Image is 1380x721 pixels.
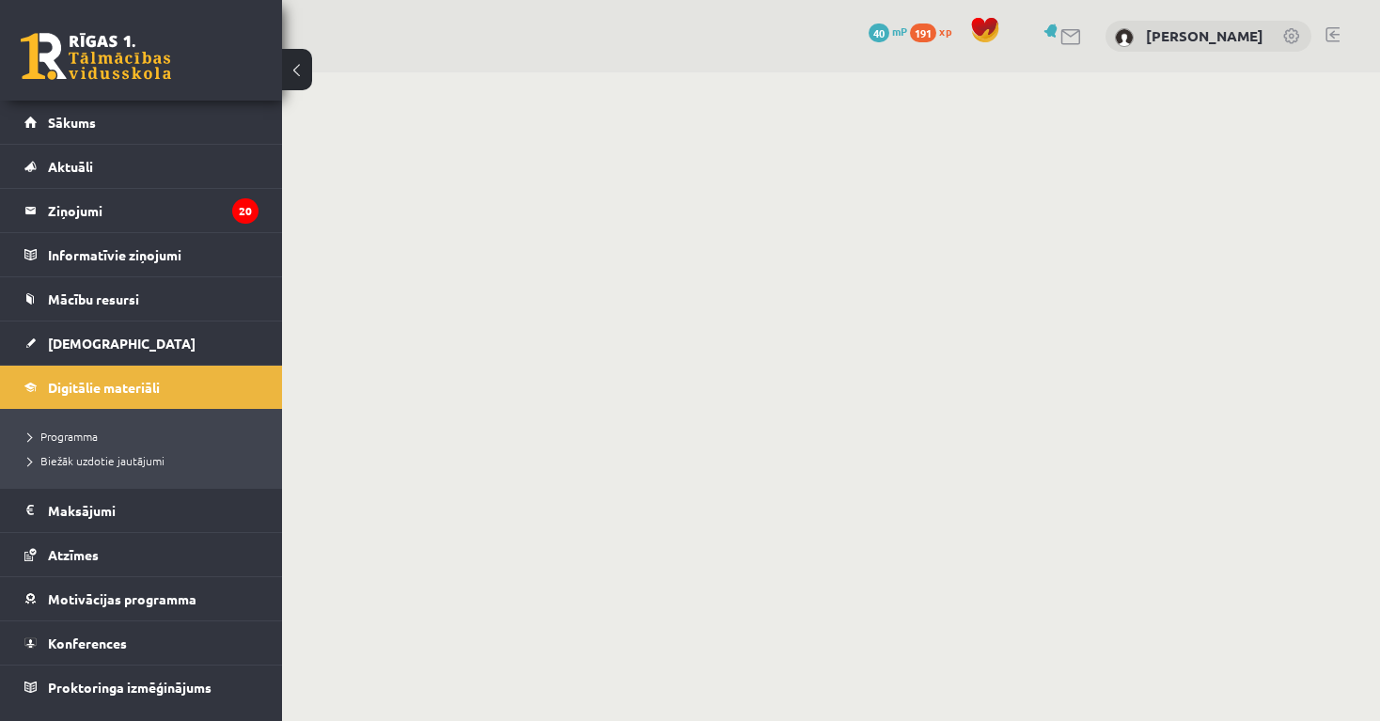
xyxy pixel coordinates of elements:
a: Programma [28,428,263,445]
a: Konferences [24,621,259,665]
a: Sākums [24,101,259,144]
span: 191 [910,24,936,42]
a: [DEMOGRAPHIC_DATA] [24,321,259,365]
span: 40 [869,24,889,42]
span: [DEMOGRAPHIC_DATA] [48,335,196,352]
a: 40 mP [869,24,907,39]
legend: Maksājumi [48,489,259,532]
span: xp [939,24,951,39]
a: Maksājumi [24,489,259,532]
a: Motivācijas programma [24,577,259,620]
a: 191 xp [910,24,961,39]
legend: Ziņojumi [48,189,259,232]
span: Motivācijas programma [48,590,196,607]
span: mP [892,24,907,39]
img: Jekaterina Gavriļenko [1115,28,1134,47]
legend: Informatīvie ziņojumi [48,233,259,276]
span: Sākums [48,114,96,131]
span: Aktuāli [48,158,93,175]
i: 20 [232,198,259,224]
span: Digitālie materiāli [48,379,160,396]
span: Proktoringa izmēģinājums [48,679,212,696]
a: Informatīvie ziņojumi [24,233,259,276]
span: Atzīmes [48,546,99,563]
span: Biežāk uzdotie jautājumi [28,453,165,468]
a: Proktoringa izmēģinājums [24,666,259,709]
a: Digitālie materiāli [24,366,259,409]
span: Mācību resursi [48,290,139,307]
a: Aktuāli [24,145,259,188]
a: Atzīmes [24,533,259,576]
a: Biežāk uzdotie jautājumi [28,452,263,469]
span: Konferences [48,635,127,651]
a: Rīgas 1. Tālmācības vidusskola [21,33,171,80]
span: Programma [28,429,98,444]
a: Mācību resursi [24,277,259,321]
a: Ziņojumi20 [24,189,259,232]
a: [PERSON_NAME] [1146,26,1263,45]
